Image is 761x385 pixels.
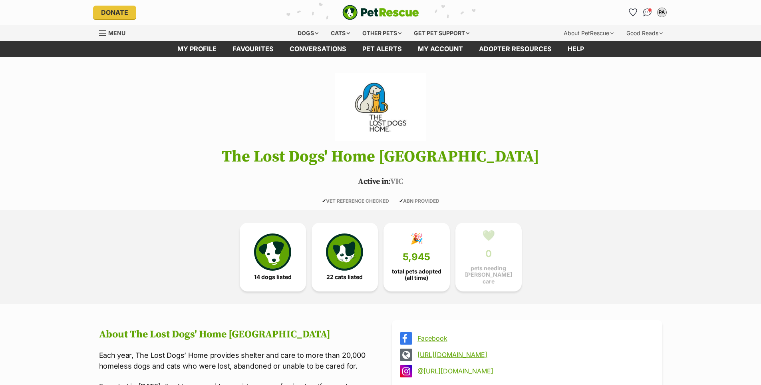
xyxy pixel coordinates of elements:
[325,25,356,41] div: Cats
[322,198,326,204] icon: ✔
[485,248,492,259] span: 0
[99,350,370,371] p: Each year, The Lost Dogs’ Home provides shelter and care to more than 20,000 homeless dogs and ca...
[408,25,475,41] div: Get pet support
[462,265,515,284] span: pets needing [PERSON_NAME] care
[326,274,363,280] span: 22 cats listed
[322,198,389,204] span: VET REFERENCE CHECKED
[354,41,410,57] a: Pet alerts
[240,223,306,291] a: 14 dogs listed
[99,329,370,341] h2: About The Lost Dogs' Home [GEOGRAPHIC_DATA]
[108,30,125,36] span: Menu
[254,233,291,270] img: petrescue-icon-eee76f85a60ef55c4a1927667547b313a7c0e82042636edf73dce9c88f694885.svg
[399,198,403,204] icon: ✔
[383,223,450,291] a: 🎉 5,945 total pets adopted (all time)
[417,367,651,375] a: @[URL][DOMAIN_NAME]
[357,25,407,41] div: Other pets
[627,6,668,19] ul: Account quick links
[225,41,282,57] a: Favourites
[326,233,363,270] img: cat-icon-068c71abf8fe30c970a85cd354bc8e23425d12f6e8612795f06af48be43a487a.svg
[342,5,419,20] a: PetRescue
[358,177,390,187] span: Active in:
[87,148,674,166] h1: The Lost Dogs' Home [GEOGRAPHIC_DATA]
[87,176,674,188] p: VIC
[621,25,668,41] div: Good Reads
[335,73,426,141] img: The Lost Dogs' Home Cranbourne
[254,274,292,280] span: 14 dogs listed
[627,6,640,19] a: Favourites
[417,335,651,342] a: Facebook
[410,41,471,57] a: My account
[482,229,495,241] div: 💚
[312,223,378,291] a: 22 cats listed
[656,6,668,19] button: My account
[643,8,652,16] img: chat-41dd97257d64d25036548639549fe6c8038ab92f7586957e7f3b1b290dea8141.svg
[558,25,619,41] div: About PetRescue
[471,41,560,57] a: Adopter resources
[410,233,423,245] div: 🎉
[560,41,592,57] a: Help
[292,25,324,41] div: Dogs
[399,198,439,204] span: ABN PROVIDED
[641,6,654,19] a: Conversations
[93,6,136,19] a: Donate
[342,5,419,20] img: logo-e224e6f780fb5917bec1dbf3a21bbac754714ae5b6737aabdf751b685950b380.svg
[282,41,354,57] a: conversations
[169,41,225,57] a: My profile
[403,251,430,263] span: 5,945
[417,351,651,358] a: [URL][DOMAIN_NAME]
[99,25,131,40] a: Menu
[658,8,666,16] div: PA
[455,223,522,291] a: 💚 0 pets needing [PERSON_NAME] care
[390,268,443,281] span: total pets adopted (all time)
